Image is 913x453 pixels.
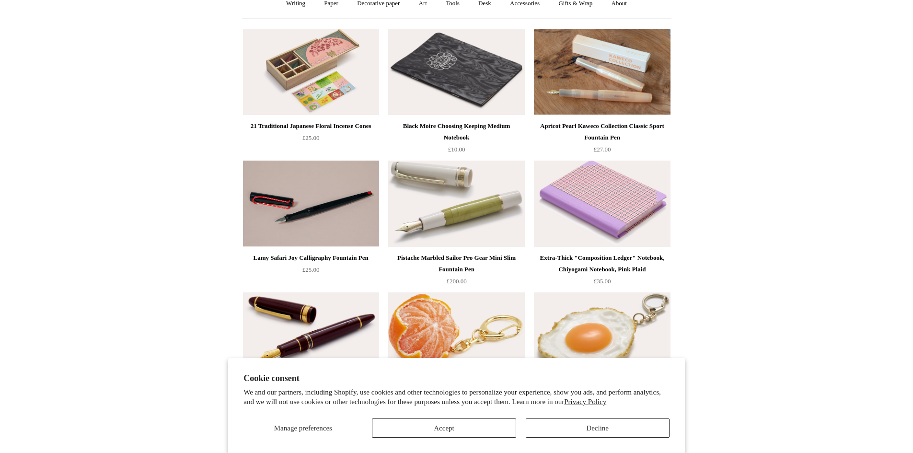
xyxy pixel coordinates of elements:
img: Lamy Safari Joy Calligraphy Fountain Pen [243,161,379,247]
a: Apricot Pearl Kaweco Collection Classic Sport Fountain Pen £27.00 [534,120,670,160]
img: Pistache Marbled Sailor Pro Gear Mini Slim Fountain Pen [388,161,524,247]
a: Privacy Policy [564,398,606,406]
button: Manage preferences [243,418,362,438]
img: Extra-Thick "Composition Ledger" Notebook, Chiyogami Notebook, Pink Plaid [534,161,670,247]
span: £25.00 [302,266,320,273]
a: 21 Traditional Japanese Floral Incense Cones £25.00 [243,120,379,160]
a: 21 Traditional Japanese Floral Incense Cones 21 Traditional Japanese Floral Incense Cones [243,29,379,115]
img: Faux Clementine Keyring [388,292,524,379]
span: £35.00 [594,278,611,285]
button: Accept [372,418,516,438]
a: Burgundy Sailor 1911 Realo Fountain Pen Burgundy Sailor 1911 Realo Fountain Pen [243,292,379,379]
a: Faux Fried Egg Keyring Faux Fried Egg Keyring [534,292,670,379]
a: Lamy Safari Joy Calligraphy Fountain Pen Lamy Safari Joy Calligraphy Fountain Pen [243,161,379,247]
span: Manage preferences [274,424,332,432]
a: Pistache Marbled Sailor Pro Gear Mini Slim Fountain Pen £200.00 [388,252,524,291]
img: 21 Traditional Japanese Floral Incense Cones [243,29,379,115]
a: Lamy Safari Joy Calligraphy Fountain Pen £25.00 [243,252,379,291]
h2: Cookie consent [243,373,670,383]
button: Decline [526,418,670,438]
p: We and our partners, including Shopify, use cookies and other technologies to personalize your ex... [243,388,670,407]
a: Apricot Pearl Kaweco Collection Classic Sport Fountain Pen Apricot Pearl Kaweco Collection Classi... [534,29,670,115]
a: Black Moire Choosing Keeping Medium Notebook Black Moire Choosing Keeping Medium Notebook [388,29,524,115]
img: Faux Fried Egg Keyring [534,292,670,379]
span: £25.00 [302,134,320,141]
div: Lamy Safari Joy Calligraphy Fountain Pen [245,252,377,264]
div: Extra-Thick "Composition Ledger" Notebook, Chiyogami Notebook, Pink Plaid [536,252,668,275]
a: Extra-Thick "Composition Ledger" Notebook, Chiyogami Notebook, Pink Plaid £35.00 [534,252,670,291]
a: Black Moire Choosing Keeping Medium Notebook £10.00 [388,120,524,160]
div: 21 Traditional Japanese Floral Incense Cones [245,120,377,132]
a: Faux Clementine Keyring Faux Clementine Keyring [388,292,524,379]
img: Burgundy Sailor 1911 Realo Fountain Pen [243,292,379,379]
span: £10.00 [448,146,465,153]
img: Apricot Pearl Kaweco Collection Classic Sport Fountain Pen [534,29,670,115]
div: Black Moire Choosing Keeping Medium Notebook [391,120,522,143]
span: £27.00 [594,146,611,153]
div: Pistache Marbled Sailor Pro Gear Mini Slim Fountain Pen [391,252,522,275]
img: Black Moire Choosing Keeping Medium Notebook [388,29,524,115]
div: Apricot Pearl Kaweco Collection Classic Sport Fountain Pen [536,120,668,143]
span: £200.00 [446,278,466,285]
a: Pistache Marbled Sailor Pro Gear Mini Slim Fountain Pen Pistache Marbled Sailor Pro Gear Mini Sli... [388,161,524,247]
a: Extra-Thick "Composition Ledger" Notebook, Chiyogami Notebook, Pink Plaid Extra-Thick "Compositio... [534,161,670,247]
